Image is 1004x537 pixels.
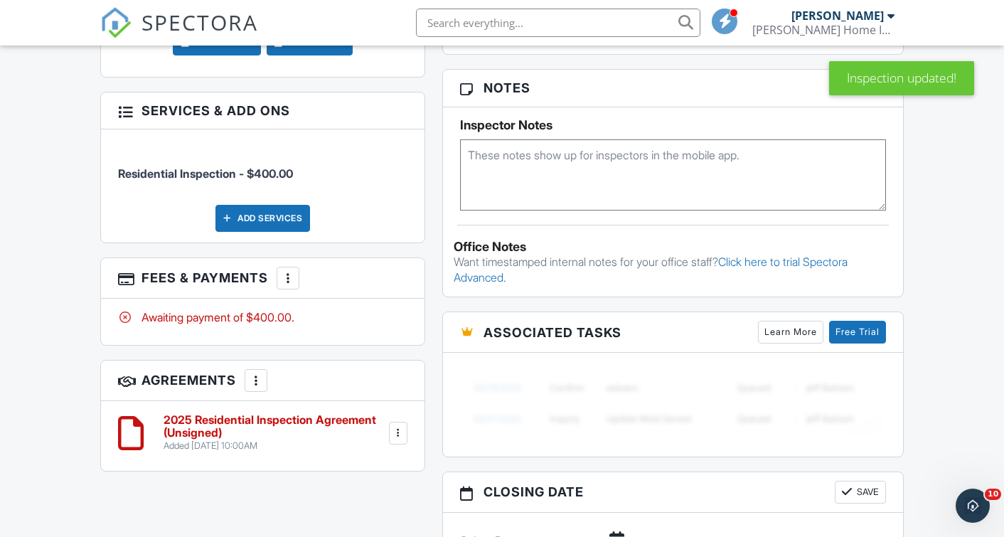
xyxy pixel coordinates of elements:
a: Click here to trial Spectora Advanced. [454,255,848,285]
h3: Notes [443,70,903,107]
li: Service: Residential Inspection [118,140,407,193]
div: [PERSON_NAME] [791,9,884,23]
button: Save [835,481,886,504]
p: Want timestamped internal notes for your office staff? [454,254,892,286]
span: Closing date [484,482,584,501]
div: Awaiting payment of $400.00. [118,309,407,325]
a: Learn More [758,321,823,344]
div: Add Services [215,205,310,232]
h3: Agreements [101,361,424,401]
span: SPECTORA [141,7,258,37]
span: 10 [985,489,1001,500]
h6: 2025 Residential Inspection Agreement (Unsigned) [164,414,385,439]
h3: Services & Add ons [101,92,424,129]
h5: Inspector Notes [460,118,886,132]
iframe: Intercom live chat [956,489,990,523]
div: Added [DATE] 10:00AM [164,440,385,452]
div: Inspection updated! [829,61,974,95]
a: Free Trial [829,321,886,344]
img: blurred-tasks-251b60f19c3f713f9215ee2a18cbf2105fc2d72fcd585247cf5e9ec0c957c1dd.png [460,363,886,442]
h3: Fees & Payments [101,258,424,299]
a: SPECTORA [100,19,258,49]
div: Office Notes [454,240,892,254]
input: Search everything... [416,9,700,37]
div: Sutter Home Inspections [752,23,894,37]
a: 2025 Residential Inspection Agreement (Unsigned) Added [DATE] 10:00AM [164,414,385,452]
img: The Best Home Inspection Software - Spectora [100,7,132,38]
span: Residential Inspection - $400.00 [118,166,293,181]
span: Associated Tasks [484,323,621,342]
